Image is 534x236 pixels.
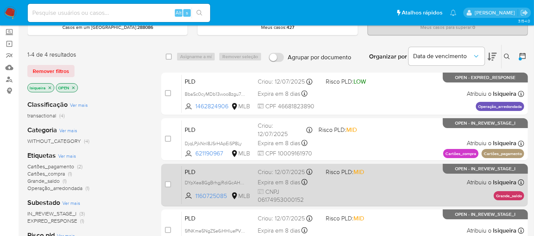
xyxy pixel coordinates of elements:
span: Atalhos rápidos [402,9,442,17]
span: Alt [176,9,182,16]
p: leticia.siqueira@mercadolivre.com [475,9,518,16]
button: search-icon [192,8,207,18]
span: s [186,9,188,16]
span: 3.154.0 [518,18,530,24]
a: Notificações [450,10,456,16]
a: Sair [520,9,528,17]
input: Pesquise usuários ou casos... [28,8,210,18]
